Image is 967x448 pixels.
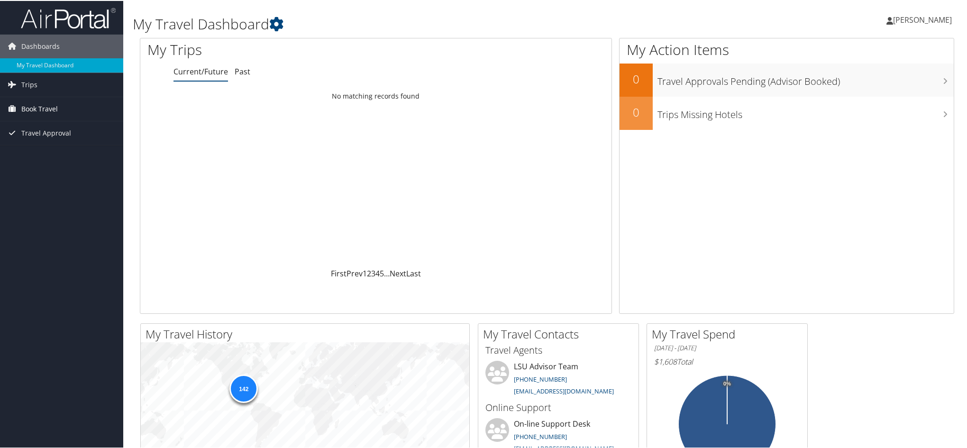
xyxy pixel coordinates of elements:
h2: 0 [620,103,653,119]
h2: My Travel Spend [652,325,807,341]
a: Next [390,267,406,278]
h1: My Action Items [620,39,954,59]
h6: [DATE] - [DATE] [654,343,800,352]
h3: Travel Approvals Pending (Advisor Booked) [657,69,954,87]
h1: My Travel Dashboard [133,13,685,33]
span: [PERSON_NAME] [893,14,952,24]
a: 3 [371,267,375,278]
td: No matching records found [140,87,611,104]
h3: Travel Agents [485,343,631,356]
a: First [331,267,347,278]
a: [PHONE_NUMBER] [514,431,567,440]
a: [EMAIL_ADDRESS][DOMAIN_NAME] [514,386,614,394]
img: airportal-logo.png [21,6,116,28]
h3: Trips Missing Hotels [657,102,954,120]
a: 4 [375,267,380,278]
h1: My Trips [147,39,408,59]
a: 0Travel Approvals Pending (Advisor Booked) [620,63,954,96]
a: Past [235,65,250,76]
span: $1,608 [654,356,677,366]
a: Last [406,267,421,278]
h3: Online Support [485,400,631,413]
h6: Total [654,356,800,366]
span: Dashboards [21,34,60,57]
a: Current/Future [173,65,228,76]
a: [PHONE_NUMBER] [514,374,567,383]
a: 5 [380,267,384,278]
a: Prev [347,267,363,278]
a: 2 [367,267,371,278]
span: Travel Approval [21,120,71,144]
h2: My Travel History [146,325,469,341]
h2: 0 [620,70,653,86]
h2: My Travel Contacts [483,325,639,341]
span: Trips [21,72,37,96]
a: 0Trips Missing Hotels [620,96,954,129]
li: LSU Advisor Team [481,360,636,399]
span: … [384,267,390,278]
a: [PERSON_NAME] [886,5,961,33]
span: Book Travel [21,96,58,120]
a: 1 [363,267,367,278]
tspan: 0% [723,380,731,386]
div: 142 [229,374,258,402]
